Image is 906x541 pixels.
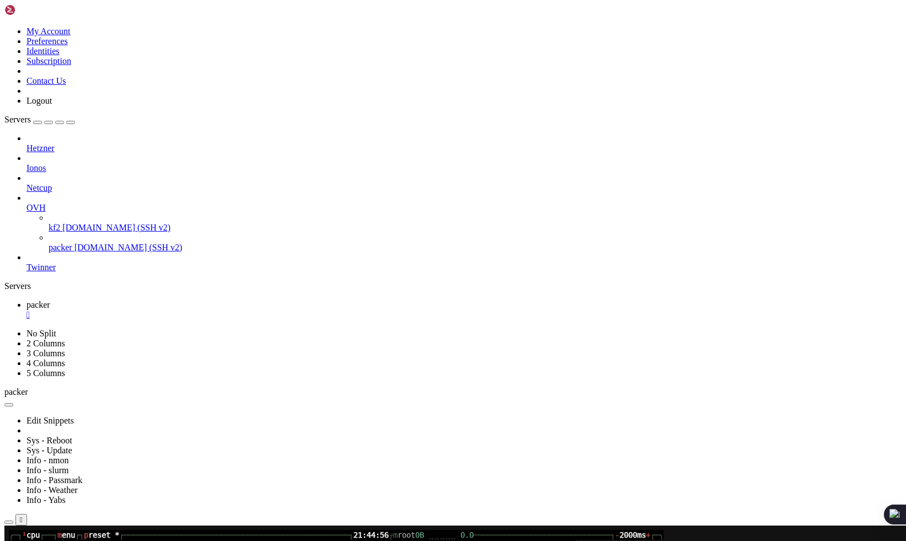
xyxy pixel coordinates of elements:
[27,36,68,46] a: Preferences
[651,34,657,44] span: ⣀
[4,44,9,54] span: │
[375,163,398,173] span: ilter
[27,183,52,192] span: Netcup
[128,64,137,74] span: °C
[675,104,684,114] span: 37
[675,54,684,64] span: 40
[27,203,46,212] span: OVH
[13,4,18,14] span: ┐
[353,84,409,94] span: ⣀⣀⣀⣀⣀⣀⣀⣀⣀⣀
[658,104,664,114] span: ⣀
[168,163,172,173] span: ─
[711,133,716,143] span: ╯
[13,143,22,153] span: up
[583,114,627,124] span: ⣀⣀⣀⣀⣀⣀⣀⣀
[27,193,902,253] li: OVH
[57,4,71,14] span: enu
[653,44,658,54] span: ⣀
[647,104,653,114] span: ⣀
[27,96,52,105] a: Logout
[716,133,720,143] span: │
[14,64,19,74] span: │
[454,74,463,84] span: °C
[199,163,203,173] span: ┌
[27,56,71,66] a: Subscription
[27,133,902,153] li: Hetzner
[9,163,13,173] span: ─
[300,163,305,173] span: ┐
[614,24,618,34] span: ┌
[428,74,434,84] span: ⣀
[27,329,56,338] a: No Split
[103,64,108,74] span: ⣀
[423,74,428,84] span: ⣀
[587,34,632,44] span: ■■■■■■■■■■
[27,300,902,320] a: packer
[27,76,66,85] a: Contact Us
[539,163,543,173] span: ┐
[463,84,467,94] span: │
[413,74,417,84] span: %
[570,104,574,114] span: │
[434,84,439,94] span: ⣀
[574,44,579,54] span: C
[141,64,146,74] span: │
[697,54,701,64] span: │
[22,163,35,173] span: mem
[18,163,22,173] span: ²
[454,84,463,94] span: °C
[4,94,9,104] span: │
[9,84,340,94] span: ⡏⠋⠉⠉⠉⠉⠉⠉⠉⠉⠉⠉⠉⠉⠉⠉⠉⠉⠉⠉⠉⠛⠉⠉⠉⠉⠉⠉⠉⠉⠉⠉⠉⠉⠉⠉⠉⠉⠉⠉⠉⠉⠉⠉⠉⠉⠉⠉⠉⠉⠉⠉⠉⠉⠉⠉⠉⠉⠉⠉
[4,74,9,84] span: │
[611,54,638,64] span: ⣀⣀⣀⣀⣀
[579,24,583,34] span: ┐
[27,485,78,495] a: Info - Weather
[671,24,676,34] span: ┐
[686,34,690,44] span: │
[97,94,103,104] span: ⣀
[27,368,65,378] a: 5 Columns
[75,243,183,252] span: [DOMAIN_NAME] (SSH v2)
[439,74,445,84] span: ⣀
[583,44,638,54] span: ⣀⣀⣀⣀⣀⣀⣀⣀⣀⣀
[163,163,168,173] span: ┬
[27,143,62,153] span: 01:12:56
[4,133,9,143] span: │
[27,153,902,173] li: Ionos
[633,114,638,124] span: ⣀
[62,223,171,232] span: [DOMAIN_NAME] (SSH v2)
[716,153,720,163] span: ╯
[574,24,579,34] span: ─
[53,4,57,14] span: m
[83,94,87,104] span: 1
[643,44,647,54] span: %
[27,436,72,445] a: Sys - Reboot
[203,163,300,173] span: ──────────────────────
[640,34,646,44] span: ⣀
[49,243,72,252] span: packer
[4,387,28,397] span: packer
[27,163,902,173] a: Ionos
[75,4,80,14] span: ┐
[322,163,327,173] span: ╮
[108,94,114,104] span: ⣀
[114,64,119,74] span: ⣀
[570,34,574,44] span: │
[4,24,9,34] span: │
[137,64,141,74] span: │
[318,163,322,173] span: ─
[87,64,92,74] span: %
[716,124,720,133] span: │
[9,94,14,104] span: ⠁
[349,74,353,84] span: 3
[664,44,669,54] span: ⣀
[434,74,439,84] span: ⣀
[27,263,902,272] a: Twinner
[84,4,115,14] span: reset *
[570,54,574,64] span: │
[643,114,647,124] span: %
[653,114,658,124] span: ⣀
[4,104,9,114] span: │
[87,94,92,104] span: %
[583,104,638,114] span: ⣀⣀⣀⣀⣀⣀⣀⣀⣀⣀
